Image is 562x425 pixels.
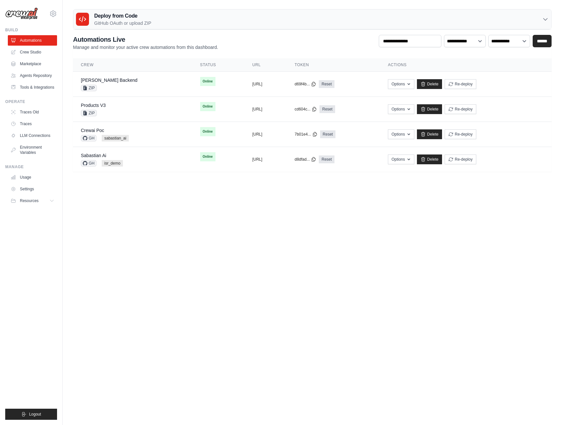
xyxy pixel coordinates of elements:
[388,79,414,89] button: Options
[81,78,138,83] a: [PERSON_NAME] Backend
[319,80,334,88] a: Reset
[20,198,38,203] span: Resources
[5,7,38,20] img: Logo
[73,35,218,44] h2: Automations Live
[94,12,151,20] h3: Deploy from Code
[8,59,57,69] a: Marketplace
[94,20,151,26] p: GitHub OAuth or upload ZIP
[200,77,215,86] span: Online
[8,107,57,117] a: Traces Old
[29,412,41,417] span: Logout
[73,58,192,72] th: Crew
[244,58,287,72] th: URL
[8,184,57,194] a: Settings
[5,409,57,420] button: Logout
[8,130,57,141] a: LLM Connections
[8,142,57,158] a: Environment Variables
[388,154,414,164] button: Options
[200,152,215,161] span: Online
[295,157,317,162] button: d8dfad...
[8,196,57,206] button: Resources
[81,103,106,108] a: Products V3
[81,128,104,133] a: Crewai Poc
[8,70,57,81] a: Agents Repository
[380,58,552,72] th: Actions
[81,160,96,167] span: GH
[445,154,476,164] button: Re-deploy
[320,130,335,138] a: Reset
[8,47,57,57] a: Crew Studio
[5,164,57,169] div: Manage
[81,135,96,141] span: GH
[388,104,414,114] button: Options
[445,79,476,89] button: Re-deploy
[417,129,442,139] a: Delete
[81,110,97,116] span: ZIP
[8,35,57,46] a: Automations
[5,99,57,104] div: Operate
[200,102,215,111] span: Online
[295,107,317,112] button: cd604c...
[319,155,334,163] a: Reset
[102,160,123,167] span: isr_demo
[73,44,218,51] p: Manage and monitor your active crew automations from this dashboard.
[192,58,244,72] th: Status
[529,394,562,425] iframe: Chat Widget
[417,104,442,114] a: Delete
[417,79,442,89] a: Delete
[81,85,97,91] span: ZIP
[5,27,57,33] div: Build
[445,104,476,114] button: Re-deploy
[295,81,317,87] button: d69f4b...
[388,129,414,139] button: Options
[200,127,215,136] span: Online
[102,135,129,141] span: sabastian_ai
[81,153,106,158] a: Sabastian Ai
[319,105,335,113] a: Reset
[295,132,318,137] button: 7b01e4...
[417,154,442,164] a: Delete
[8,172,57,183] a: Usage
[8,119,57,129] a: Traces
[8,82,57,93] a: Tools & Integrations
[445,129,476,139] button: Re-deploy
[287,58,380,72] th: Token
